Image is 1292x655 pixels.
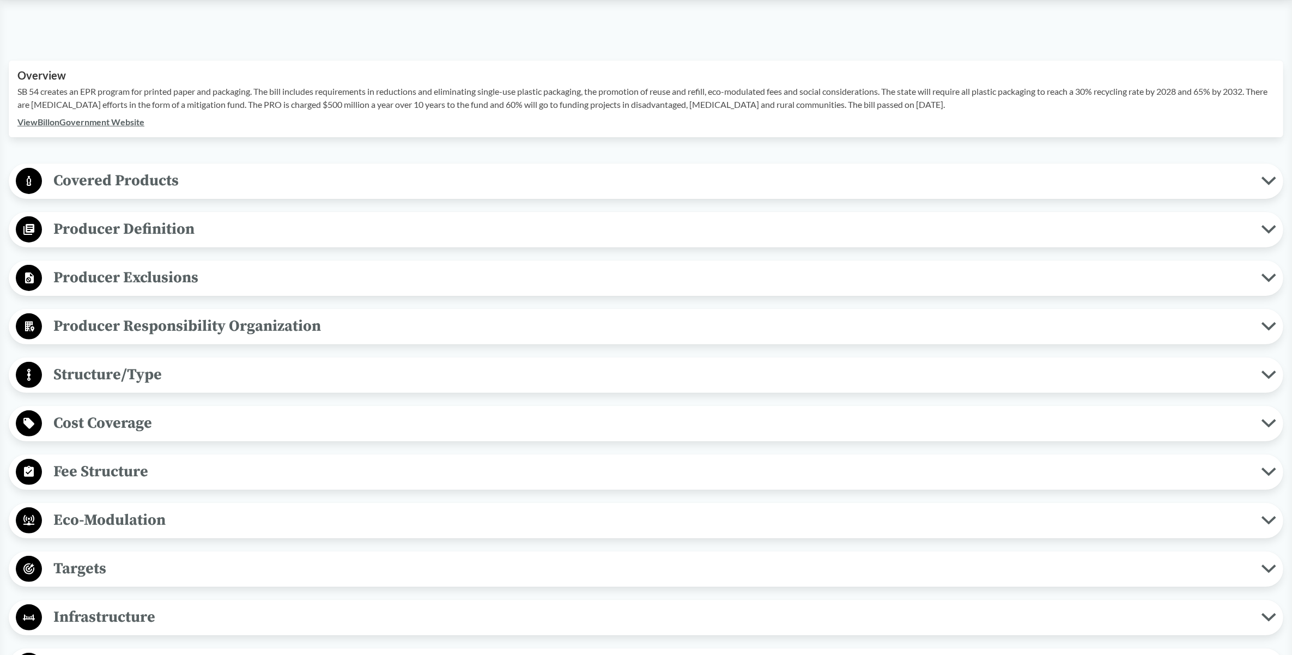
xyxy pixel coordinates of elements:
span: Producer Definition [42,217,1261,241]
h2: Overview [17,69,1275,82]
a: ViewBillonGovernment Website [17,117,144,127]
button: Fee Structure [13,458,1279,486]
span: Infrastructure [42,605,1261,629]
button: Targets [13,555,1279,583]
button: Producer Definition [13,216,1279,244]
span: Producer Responsibility Organization [42,314,1261,338]
p: SB 54 creates an EPR program for printed paper and packaging. The bill includes requirements in r... [17,85,1275,111]
button: Structure/Type [13,361,1279,389]
button: Eco-Modulation [13,507,1279,535]
button: Infrastructure [13,604,1279,632]
button: Covered Products [13,167,1279,195]
span: Fee Structure [42,459,1261,484]
span: Eco-Modulation [42,508,1261,532]
span: Targets [42,556,1261,581]
span: Cost Coverage [42,411,1261,435]
button: Producer Responsibility Organization [13,313,1279,341]
button: Producer Exclusions [13,264,1279,292]
span: Covered Products [42,168,1261,193]
span: Producer Exclusions [42,265,1261,290]
button: Cost Coverage [13,410,1279,438]
span: Structure/Type [42,362,1261,387]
